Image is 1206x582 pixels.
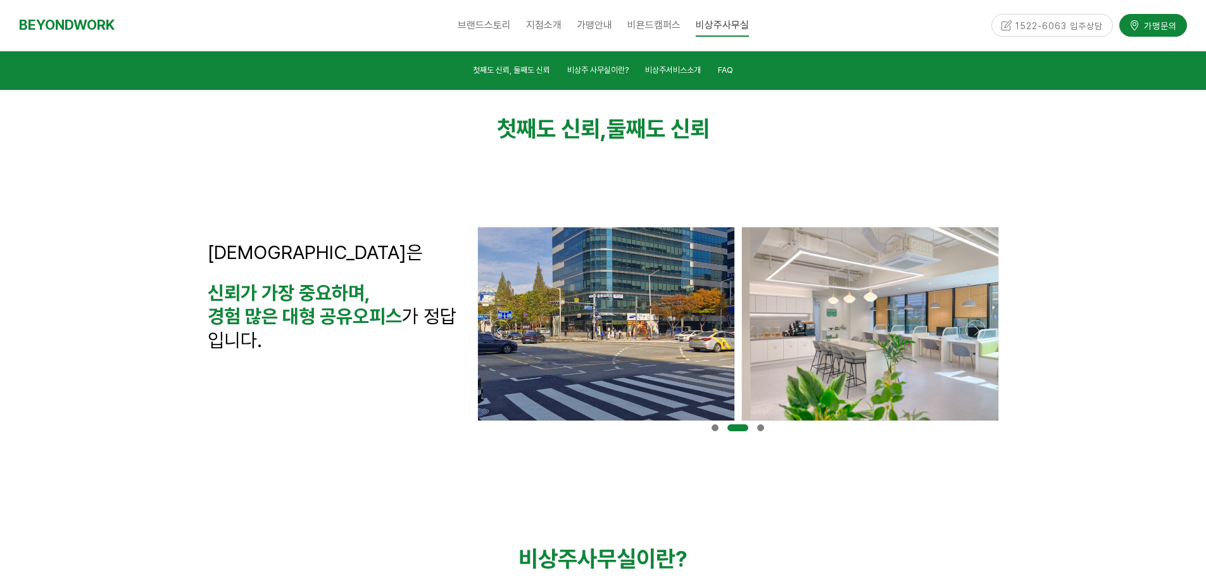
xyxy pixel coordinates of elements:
a: 비상주사무실 [688,9,757,41]
span: 첫째도 신뢰, 둘째도 신뢰 [473,65,550,75]
span: 비욘드캠퍼스 [627,19,681,31]
strong: 경험 많은 대형 공유오피스 [208,305,402,327]
span: 가맹문의 [1140,19,1177,32]
span: 지점소개 [526,19,562,31]
a: 브랜드스토리 [450,9,518,41]
a: FAQ [718,63,733,80]
strong: 신뢰가 가장 중요하며, [208,281,370,304]
a: 비상주 사무실이란? [567,63,629,80]
span: 비상주 사무실이란? [567,65,629,75]
a: 가맹문의 [1119,14,1187,36]
span: 비상주사무실 [696,15,749,37]
a: 비욘드캠퍼스 [620,9,688,41]
strong: 첫째도 신뢰, [497,115,606,142]
a: 비상주서비스소개 [645,63,701,80]
span: 브랜드스토리 [458,19,511,31]
a: 첫째도 신뢰, 둘째도 신뢰 [473,63,550,80]
span: [DEMOGRAPHIC_DATA]은 [208,241,423,263]
a: 지점소개 [518,9,569,41]
a: BEYONDWORK [19,13,115,37]
span: 가 정답입니다. [208,305,456,351]
span: 가맹안내 [577,19,612,31]
a: 가맹안내 [569,9,620,41]
strong: 둘째도 신뢰 [606,115,710,142]
span: FAQ [718,65,733,75]
span: 비상주사무실이란? [518,545,688,573]
span: 비상주서비스소개 [645,65,701,75]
